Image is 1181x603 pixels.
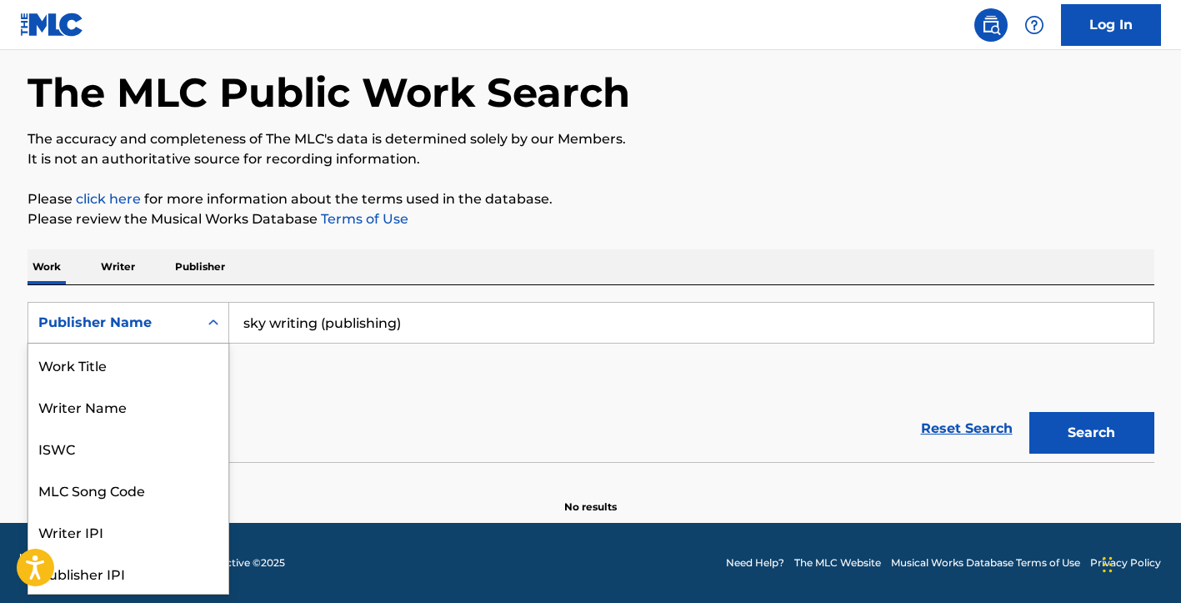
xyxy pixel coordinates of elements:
div: Publisher IPI [28,552,228,594]
p: Writer [96,249,140,284]
img: help [1024,15,1044,35]
div: Writer IPI [28,510,228,552]
div: Drag [1103,540,1113,590]
p: Please for more information about the terms used in the database. [28,189,1154,209]
a: Log In [1061,4,1161,46]
a: Privacy Policy [1090,555,1161,570]
img: search [981,15,1001,35]
a: click here [76,191,141,207]
p: Publisher [170,249,230,284]
a: Public Search [974,8,1008,42]
img: MLC Logo [20,13,84,37]
a: Reset Search [913,410,1021,447]
div: Writer Name [28,385,228,427]
div: ISWC [28,427,228,469]
h1: The MLC Public Work Search [28,68,630,118]
a: Need Help? [726,555,784,570]
p: Work [28,249,66,284]
p: No results [564,480,617,515]
button: Search [1029,412,1154,454]
div: Help [1018,8,1051,42]
div: Work Title [28,344,228,385]
p: Please review the Musical Works Database [28,209,1154,229]
iframe: Chat Widget [1098,523,1181,603]
a: The MLC Website [794,555,881,570]
div: Publisher Name [38,313,188,333]
p: The accuracy and completeness of The MLC's data is determined solely by our Members. [28,129,1154,149]
img: logo [20,553,72,573]
form: Search Form [28,302,1154,462]
div: MLC Song Code [28,469,228,510]
a: Musical Works Database Terms of Use [891,555,1080,570]
p: It is not an authoritative source for recording information. [28,149,1154,169]
a: Terms of Use [318,211,408,227]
